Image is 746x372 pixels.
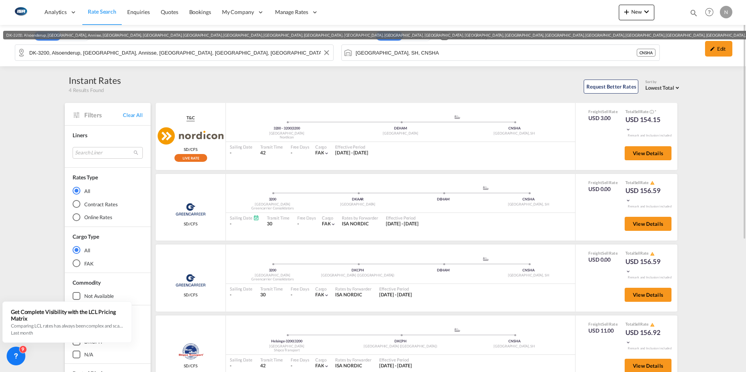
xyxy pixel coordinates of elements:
div: - [230,150,252,156]
md-icon: icon-chevron-down [625,340,631,345]
md-input-container: Shanghai, SH, CNSHA [342,45,660,60]
span: Helsinge-3200 [271,339,295,343]
div: icon-pencilEdit [705,41,732,57]
md-select: Select: Lowest Total [645,83,681,92]
md-icon: icon-chevron-down [324,151,329,156]
div: Free Days [291,357,309,363]
span: Subject to Remarks [654,109,656,114]
span: 3200 [269,197,277,201]
span: [DATE] - [DATE] [335,150,368,156]
div: Sailing Date [230,286,252,292]
div: DEHAM [401,268,486,273]
div: Rates by Forwarder [342,215,378,221]
md-checkbox: DKCPH [73,338,143,345]
div: Rates by Forwarder [335,357,371,363]
div: 42 [260,363,283,369]
div: CNSHA [457,339,571,344]
div: Freight Rate [588,321,618,327]
md-icon: icon-chevron-down [625,269,631,274]
md-icon: icon-chevron-down [625,127,631,132]
md-icon: assets/icons/custom/ship-fill.svg [453,115,462,119]
div: Instant Rates [69,74,121,87]
div: CNSHA [637,49,656,57]
md-radio-button: Online Rates [73,213,143,221]
button: View Details [625,146,671,160]
img: Greencarrier Consolidators [173,200,208,219]
div: Remark and Inclusion included [622,133,677,138]
span: ISA NORDIC [335,363,362,368]
div: N/A [84,351,93,358]
div: Nordicon [230,135,344,140]
img: Nordicon [158,127,224,145]
md-icon: icon-chevron-down [642,7,651,16]
div: [GEOGRAPHIC_DATA], SH [486,273,571,278]
md-checkbox: N/A [73,351,143,358]
span: 3200 [292,126,300,130]
span: Clear All [123,112,143,119]
span: Sell [602,180,609,185]
div: [GEOGRAPHIC_DATA] [344,131,458,136]
div: ISA NORDIC [342,221,378,227]
div: Shipco Transport [230,348,344,353]
div: - [230,221,259,227]
button: icon-alert [649,322,655,328]
div: Cargo Type [73,233,99,241]
span: Sell [602,251,609,255]
div: 01 Sep 2025 - 30 Sep 2025 [335,150,368,156]
span: Sell [634,322,641,326]
img: 1aa151c0c08011ec8d6f413816f9a227.png [12,4,29,21]
div: [GEOGRAPHIC_DATA] [315,202,401,207]
span: FAK [315,150,324,156]
md-icon: icon-pencil [710,46,715,51]
div: DKCPH [315,268,401,273]
div: [GEOGRAPHIC_DATA], SH [486,202,571,207]
div: Greencarrier Consolidators [230,206,315,211]
button: icon-alert [649,251,655,257]
md-icon: icon-chevron-down [324,363,329,369]
div: Effective Period [379,357,412,363]
button: Clear Input [321,47,332,58]
span: | [291,126,293,130]
md-checkbox: Checkbox No Ink [440,32,488,40]
div: 01 Sep 2025 - 30 Sep 2025 [379,363,412,369]
div: [GEOGRAPHIC_DATA] [230,273,315,278]
input: Search by Door [29,47,329,58]
div: USD 3.00 [588,114,618,122]
div: - [291,363,292,369]
md-icon: icon-chevron-down [625,198,631,203]
div: Free Days [291,144,309,150]
div: Cargo [315,357,330,363]
span: Filters [84,111,123,119]
button: icon-plus 400-fgNewicon-chevron-down [619,5,654,20]
span: 4 Results Found [69,87,104,94]
div: - [291,150,292,156]
div: [GEOGRAPHIC_DATA], SH [457,344,571,349]
div: Freight Rate [588,109,618,114]
button: icon-alert [649,180,655,186]
md-icon: assets/icons/custom/ship-fill.svg [481,257,490,261]
div: Remark and Inclusion included [622,275,677,280]
div: - [291,292,292,298]
span: New [622,9,651,15]
md-radio-button: All [73,246,143,254]
div: ISA NORDIC [335,363,371,369]
div: Rates Type [73,174,98,181]
md-icon: icon-alert [650,181,655,185]
input: Search by Port [356,47,637,58]
img: live-rate.svg [174,154,207,162]
div: Freight Rate [588,180,618,185]
div: USD 0.00 [588,185,618,193]
span: Sell [602,109,609,114]
div: Transit Time [260,357,283,363]
div: DKCPH [344,339,458,344]
span: Sell [634,251,641,255]
div: DEHAM [344,126,458,131]
span: Analytics [44,8,67,16]
div: Freight Rate [588,250,618,256]
div: Sailing Date [230,215,259,221]
span: FAK [315,292,324,298]
div: CNSHA [486,268,571,273]
span: Enquiries [127,9,150,15]
div: Help [703,5,720,19]
div: 30 [267,221,290,227]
